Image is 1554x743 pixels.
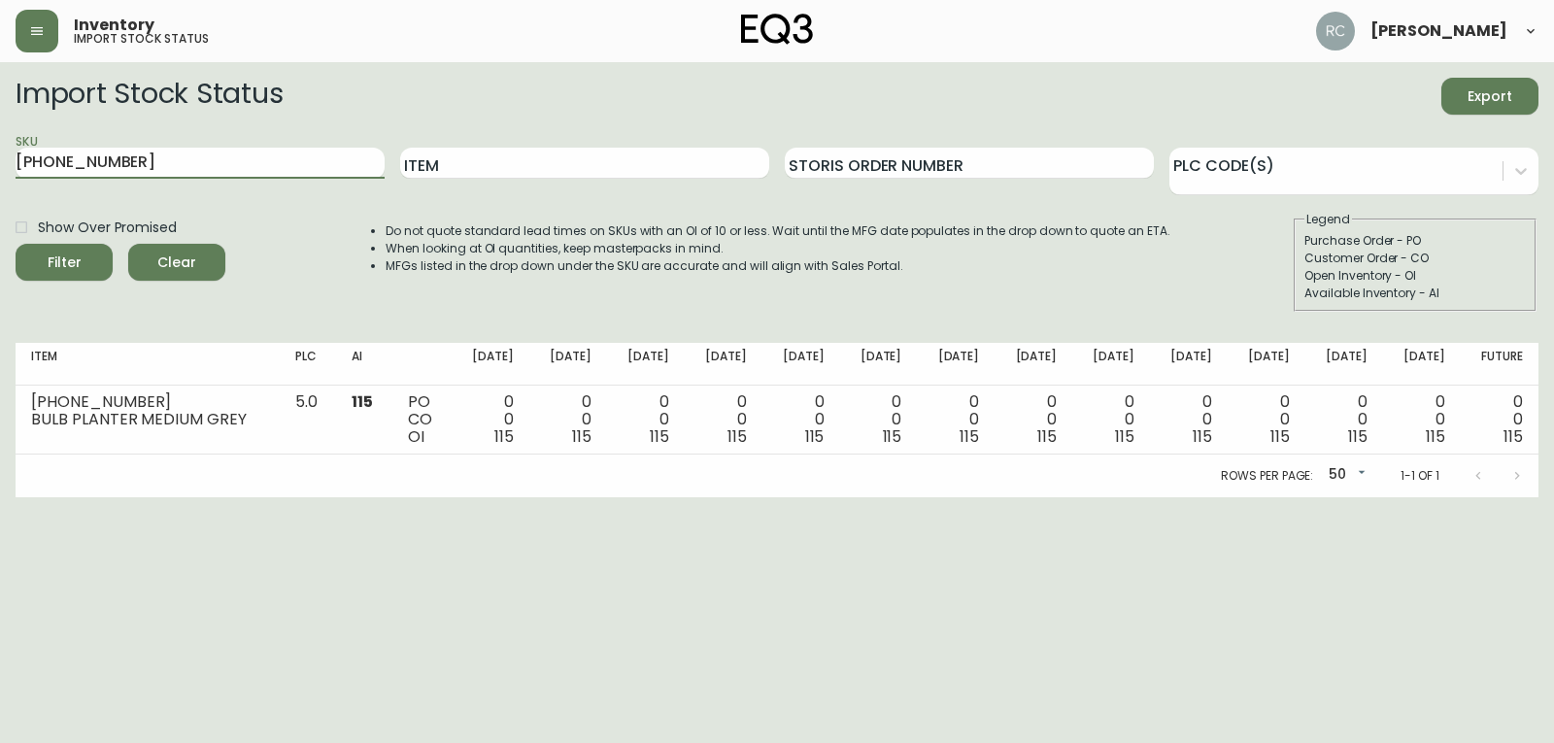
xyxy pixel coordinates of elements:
span: 115 [352,390,373,413]
div: 0 0 [1165,393,1212,446]
th: [DATE] [1228,343,1305,386]
div: 0 0 [1243,393,1290,446]
th: [DATE] [995,343,1072,386]
div: BULB PLANTER MEDIUM GREY [31,411,264,428]
div: [PHONE_NUMBER] [31,393,264,411]
th: [DATE] [1305,343,1383,386]
th: AI [336,343,392,386]
li: Do not quote standard lead times on SKUs with an OI of 10 or less. Wait until the MFG date popula... [386,222,1170,240]
span: [PERSON_NAME] [1370,23,1507,39]
span: OI [408,425,424,448]
span: 115 [727,425,747,448]
th: Item [16,343,280,386]
th: [DATE] [1150,343,1228,386]
div: 0 0 [1010,393,1057,446]
div: 0 0 [778,393,825,446]
div: Customer Order - CO [1304,250,1526,267]
th: [DATE] [607,343,685,386]
div: PO CO [408,393,436,446]
span: 115 [1270,425,1290,448]
legend: Legend [1304,211,1352,228]
div: 0 0 [700,393,747,446]
th: Future [1461,343,1538,386]
div: 50 [1321,459,1369,491]
button: Filter [16,244,113,281]
span: 115 [805,425,825,448]
span: Clear [144,251,210,275]
li: MFGs listed in the drop down under the SKU are accurate and will align with Sales Portal. [386,257,1170,275]
span: Inventory [74,17,154,33]
span: 115 [572,425,591,448]
div: 0 0 [1321,393,1368,446]
img: 46fb21a3fa8e47cd26bba855d66542c0 [1316,12,1355,51]
td: 5.0 [280,386,337,455]
span: 115 [1115,425,1134,448]
div: Open Inventory - OI [1304,267,1526,285]
th: [DATE] [839,343,917,386]
span: 115 [960,425,979,448]
span: 115 [1193,425,1212,448]
div: Purchase Order - PO [1304,232,1526,250]
img: logo [741,14,813,45]
div: Available Inventory - AI [1304,285,1526,302]
th: [DATE] [685,343,762,386]
p: 1-1 of 1 [1401,467,1439,485]
button: Clear [128,244,225,281]
div: 0 0 [1399,393,1445,446]
th: [DATE] [452,343,529,386]
th: [DATE] [917,343,995,386]
th: [DATE] [1072,343,1150,386]
span: 115 [494,425,514,448]
th: [DATE] [762,343,840,386]
button: Export [1441,78,1538,115]
span: 115 [1503,425,1523,448]
li: When looking at OI quantities, keep masterpacks in mind. [386,240,1170,257]
span: 115 [1426,425,1445,448]
h2: Import Stock Status [16,78,283,115]
span: Show Over Promised [38,218,177,238]
span: 115 [650,425,669,448]
th: [DATE] [529,343,607,386]
div: 0 0 [623,393,669,446]
th: PLC [280,343,337,386]
div: 0 0 [932,393,979,446]
div: 0 0 [467,393,514,446]
div: 0 0 [1476,393,1523,446]
span: 115 [1037,425,1057,448]
div: 0 0 [855,393,901,446]
h5: import stock status [74,33,209,45]
span: Export [1457,84,1523,109]
span: 115 [1348,425,1368,448]
span: 115 [883,425,902,448]
p: Rows per page: [1221,467,1313,485]
div: 0 0 [545,393,591,446]
th: [DATE] [1383,343,1461,386]
div: 0 0 [1088,393,1134,446]
div: Filter [48,251,82,275]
